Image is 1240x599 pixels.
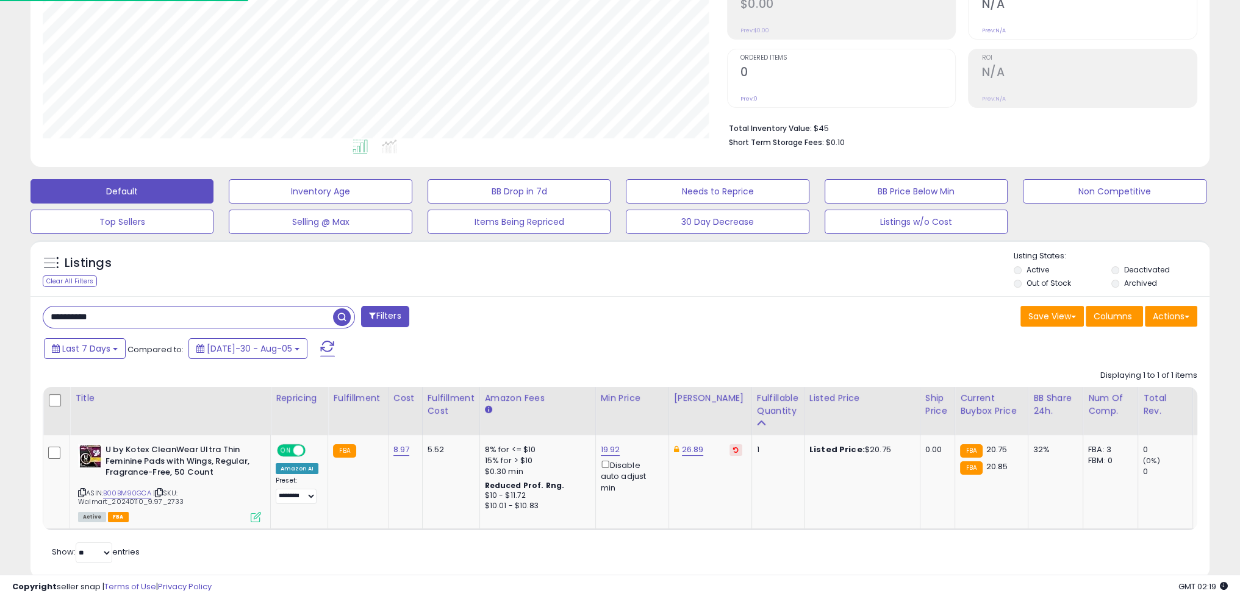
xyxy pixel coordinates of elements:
div: FBA: 3 [1088,444,1128,455]
small: Prev: 0 [740,95,758,102]
div: 8% for <= $10 [485,444,586,455]
b: Listed Price: [809,444,865,455]
span: Show: entries [52,546,140,558]
label: Archived [1124,278,1157,288]
a: 19.92 [601,444,620,456]
a: 8.97 [393,444,410,456]
p: Listing States: [1014,250,1210,262]
span: 2025-08-14 02:19 GMT [1178,581,1228,592]
div: ASIN: [78,444,261,521]
div: 15% for > $10 [485,455,586,466]
small: FBA [960,444,983,458]
strong: Copyright [12,581,57,592]
span: Ordered Items [740,55,956,62]
span: Compared to: [127,344,184,355]
small: Prev: N/A [981,95,1005,102]
label: Out of Stock [1027,278,1071,288]
div: seller snap | | [12,581,212,593]
small: FBA [333,444,356,458]
small: Prev: $0.00 [740,27,769,34]
button: BB Price Below Min [825,179,1008,204]
div: Amazon AI [276,463,318,474]
button: Listings w/o Cost [825,210,1008,234]
span: | SKU: Walmart_20240110_9.97_2733 [78,488,184,506]
div: Disable auto adjust min [601,458,659,494]
small: Prev: N/A [981,27,1005,34]
button: Save View [1020,306,1084,327]
button: Inventory Age [229,179,412,204]
div: Fulfillment [333,392,382,405]
div: 0 [1143,444,1192,455]
div: $20.75 [809,444,911,455]
button: Non Competitive [1023,179,1206,204]
li: $45 [729,120,1188,135]
button: 30 Day Decrease [626,210,809,234]
label: Deactivated [1124,264,1170,275]
span: ON [278,445,293,456]
button: Columns [1086,306,1143,327]
label: Active [1027,264,1049,275]
a: B00BM90GCA [103,488,151,498]
button: Filters [361,306,409,327]
span: Last 7 Days [62,342,110,355]
span: ROI [981,55,1197,62]
button: Actions [1145,306,1197,327]
b: Short Term Storage Fees: [729,137,824,147]
span: $0.10 [826,136,845,148]
div: 5.52 [428,444,470,455]
div: Displaying 1 to 1 of 1 items [1100,370,1197,381]
div: Fulfillable Quantity [757,392,799,417]
span: All listings currently available for purchase on Amazon [78,512,106,522]
button: Items Being Repriced [428,210,611,234]
div: Fulfillment Cost [428,392,475,417]
span: 20.75 [986,444,1007,455]
button: BB Drop in 7d [428,179,611,204]
small: Amazon Fees. [485,405,492,416]
a: Privacy Policy [158,581,212,592]
div: Listed Price [809,392,915,405]
b: U by Kotex CleanWear Ultra Thin Feminine Pads with Wings, Regular, Fragrance-Free, 50 Count [106,444,254,481]
div: BB Share 24h. [1033,392,1078,417]
button: Needs to Reprice [626,179,809,204]
div: [PERSON_NAME] [674,392,747,405]
b: Reduced Prof. Rng. [485,480,565,491]
button: Top Sellers [30,210,213,234]
div: $0.30 min [485,466,586,477]
div: Repricing [276,392,323,405]
small: (0%) [1143,456,1160,466]
div: 0 [1143,466,1192,477]
button: Default [30,179,213,204]
div: Current Buybox Price [960,392,1023,417]
div: 0.00 [925,444,945,455]
div: 1 [757,444,795,455]
div: Num of Comp. [1088,392,1133,417]
div: Min Price [601,392,664,405]
button: Selling @ Max [229,210,412,234]
button: Last 7 Days [44,338,126,359]
div: FBM: 0 [1088,455,1128,466]
div: 32% [1033,444,1073,455]
span: FBA [108,512,129,522]
b: Total Inventory Value: [729,123,812,133]
h2: N/A [981,65,1197,82]
span: OFF [304,445,323,456]
div: Preset: [276,477,318,504]
div: Ship Price [925,392,950,417]
h5: Listings [65,255,112,272]
div: Title [75,392,265,405]
div: $10.01 - $10.83 [485,501,586,511]
small: FBA [960,461,983,475]
div: $10 - $11.72 [485,491,586,501]
span: 20.85 [986,461,1008,472]
img: 51Yz8YfHCGL._SL40_.jpg [78,444,102,469]
span: [DATE]-30 - Aug-05 [207,342,292,355]
div: Total Rev. [1143,392,1188,417]
h2: 0 [740,65,956,82]
button: [DATE]-30 - Aug-05 [188,338,307,359]
a: Terms of Use [104,581,156,592]
div: Clear All Filters [43,275,97,287]
span: Columns [1094,310,1132,322]
div: Cost [393,392,417,405]
a: 26.89 [682,444,704,456]
div: Amazon Fees [485,392,590,405]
